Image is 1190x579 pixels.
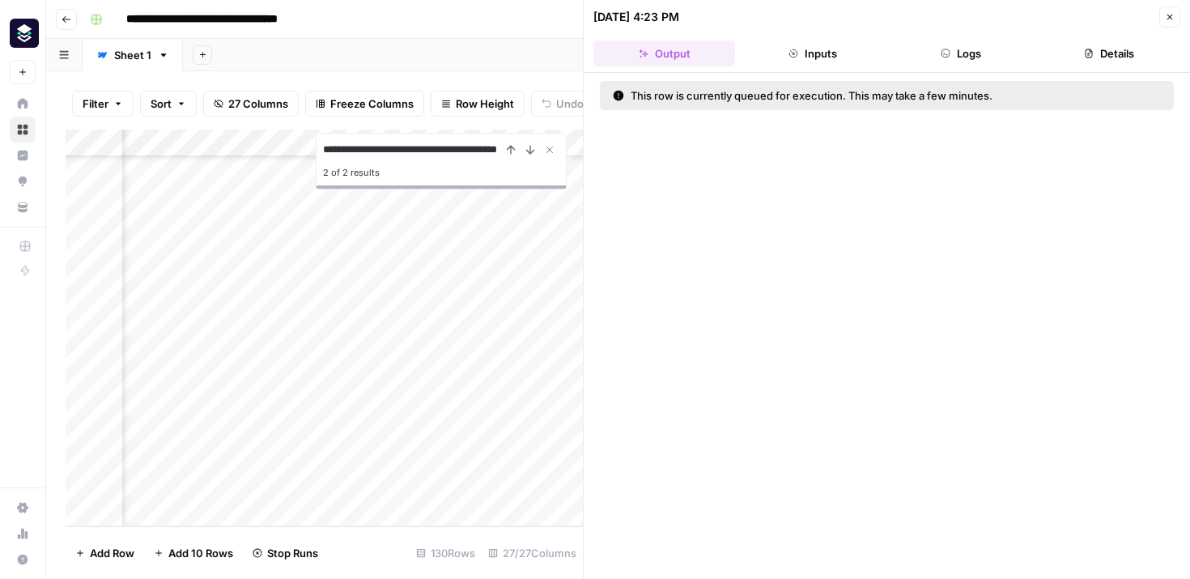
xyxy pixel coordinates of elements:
[83,96,108,112] span: Filter
[531,91,594,117] button: Undo
[10,547,36,573] button: Help + Support
[10,143,36,168] a: Insights
[1039,40,1180,66] button: Details
[243,540,328,566] button: Stop Runs
[742,40,883,66] button: Inputs
[556,96,584,112] span: Undo
[267,545,318,561] span: Stop Runs
[114,47,151,63] div: Sheet 1
[10,168,36,194] a: Opportunities
[83,39,183,71] a: Sheet 1
[151,96,172,112] span: Sort
[10,19,39,48] img: Platformengineering.org Logo
[228,96,288,112] span: 27 Columns
[305,91,424,117] button: Freeze Columns
[144,540,243,566] button: Add 10 Rows
[456,96,514,112] span: Row Height
[90,545,134,561] span: Add Row
[613,87,1077,104] div: This row is currently queued for execution. This may take a few minutes.
[10,521,36,547] a: Usage
[593,40,735,66] button: Output
[168,545,233,561] span: Add 10 Rows
[482,540,583,566] div: 27/27 Columns
[10,194,36,220] a: Your Data
[330,96,414,112] span: Freeze Columns
[140,91,197,117] button: Sort
[10,117,36,143] a: Browse
[10,91,36,117] a: Home
[66,540,144,566] button: Add Row
[323,163,559,182] div: 2 of 2 results
[501,140,521,160] button: Previous Result
[540,140,559,160] button: Close Search
[431,91,525,117] button: Row Height
[410,540,482,566] div: 130 Rows
[10,13,36,53] button: Workspace: Platformengineering.org
[890,40,1032,66] button: Logs
[72,91,134,117] button: Filter
[521,140,540,160] button: Next Result
[10,495,36,521] a: Settings
[593,9,679,25] div: [DATE] 4:23 PM
[203,91,299,117] button: 27 Columns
